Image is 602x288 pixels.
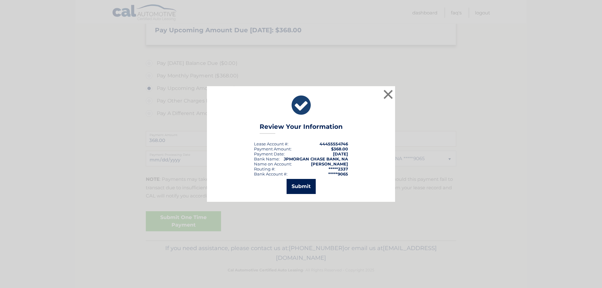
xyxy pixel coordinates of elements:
div: : [254,151,285,156]
div: Payment Amount: [254,146,292,151]
strong: 44455554746 [319,141,348,146]
h3: Review Your Information [260,123,343,134]
div: Lease Account #: [254,141,288,146]
span: $368.00 [331,146,348,151]
button: × [382,88,394,101]
div: Bank Name: [254,156,280,161]
div: Bank Account #: [254,171,288,176]
span: [DATE] [333,151,348,156]
div: Routing #: [254,166,275,171]
button: Submit [287,179,316,194]
strong: JPMORGAN CHASE BANK, NA [284,156,348,161]
div: Name on Account: [254,161,292,166]
span: Payment Date [254,151,284,156]
strong: [PERSON_NAME] [311,161,348,166]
